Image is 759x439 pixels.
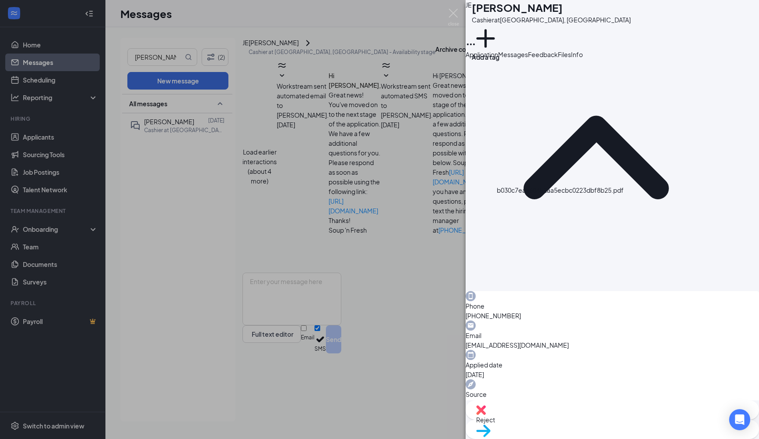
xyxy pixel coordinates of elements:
[571,50,583,58] span: Info
[466,389,759,399] span: Source
[498,50,528,58] span: Messages
[466,370,759,379] span: [DATE]
[726,27,759,288] div: Application
[466,50,498,58] span: Application
[466,301,759,311] span: Phone
[472,25,499,52] svg: Plus
[558,50,571,58] span: Files
[497,185,624,195] div: b030c7eaa60452aa5ecbc0223dbf8b25.pdf
[466,39,476,50] svg: Ellipses
[466,311,759,320] span: [PHONE_NUMBER]
[466,331,759,340] span: Email
[729,409,750,430] div: Open Intercom Messenger
[466,340,759,350] span: [EMAIL_ADDRESS][DOMAIN_NAME]
[466,27,726,288] svg: ChevronUp
[528,50,558,58] span: Feedback
[472,15,631,25] div: Cashier at [GEOGRAPHIC_DATA], [GEOGRAPHIC_DATA]
[472,25,499,62] button: PlusAdd a tag
[466,399,759,409] span: Indeed
[476,415,748,425] span: Reject
[466,360,759,370] span: Applied date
